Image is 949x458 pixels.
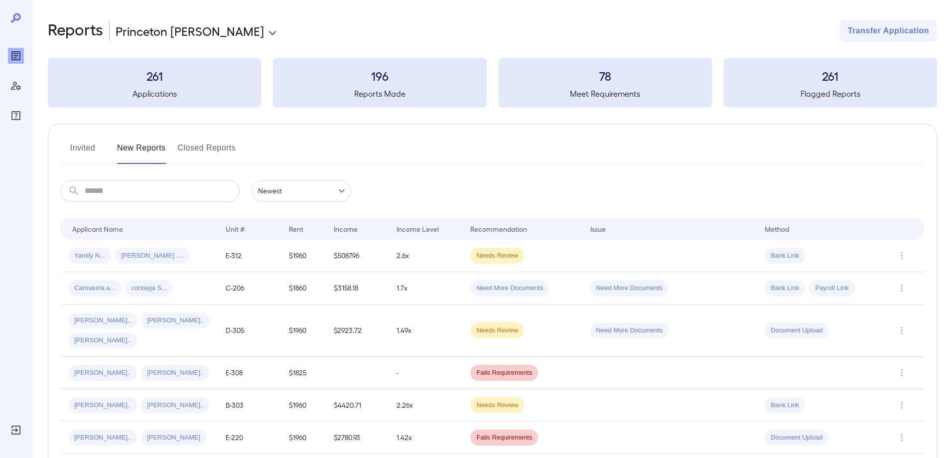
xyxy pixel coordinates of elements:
div: Recommendation [470,223,527,235]
h5: Meet Requirements [499,88,712,100]
button: Row Actions [894,248,910,264]
div: Rent [289,223,305,235]
span: [PERSON_NAME].. [68,401,137,410]
span: Bank Link [765,284,805,293]
h3: 196 [273,68,486,84]
div: Log Out [8,422,24,438]
span: Need More Documents [590,284,669,293]
span: [PERSON_NAME].. [68,433,137,443]
button: Row Actions [894,280,910,296]
td: $5087.96 [326,240,389,272]
h2: Reports [48,20,103,42]
span: [PERSON_NAME].. [68,316,137,325]
span: [PERSON_NAME].. [141,401,210,410]
h5: Reports Made [273,88,486,100]
div: Manage Users [8,78,24,94]
h3: 261 [48,68,261,84]
td: E-308 [218,357,281,389]
span: Yamily N... [68,251,111,261]
td: $3158.18 [326,272,389,305]
span: [PERSON_NAME] .... [115,251,189,261]
div: Unit # [226,223,245,235]
td: E-312 [218,240,281,272]
span: Fails Requirements [470,368,538,378]
button: Row Actions [894,322,910,338]
div: Applicant Name [72,223,123,235]
h5: Applications [48,88,261,100]
p: Princeton [PERSON_NAME] [116,23,264,39]
td: 1.49x [389,305,462,357]
span: Needs Review [470,251,524,261]
span: Need More Documents [590,326,669,335]
span: Fails Requirements [470,433,538,443]
div: Issue [590,223,606,235]
td: 1.7x [389,272,462,305]
td: 2.6x [389,240,462,272]
div: Newest [252,180,351,202]
td: B-303 [218,389,281,422]
td: 1.42x [389,422,462,454]
td: $2780.93 [326,422,389,454]
td: $1960 [281,422,326,454]
span: Carmauria a... [68,284,121,293]
span: Bank Link [765,401,805,410]
td: $1860 [281,272,326,305]
button: Closed Reports [178,140,236,164]
span: [PERSON_NAME].. [141,368,210,378]
button: Row Actions [894,365,910,381]
span: [PERSON_NAME].. [68,368,137,378]
td: 2.26x [389,389,462,422]
span: [PERSON_NAME].. [141,316,210,325]
span: contayja S... [125,284,173,293]
td: $1960 [281,389,326,422]
div: Method [765,223,789,235]
div: Income Level [397,223,439,235]
span: Document Upload [765,326,828,335]
button: Invited [60,140,105,164]
span: Need More Documents [470,284,549,293]
div: Income [334,223,358,235]
div: FAQ [8,108,24,124]
h3: 78 [499,68,712,84]
h5: Flagged Reports [724,88,937,100]
td: - [389,357,462,389]
h3: 261 [724,68,937,84]
span: Document Upload [765,433,828,443]
td: $2923.72 [326,305,389,357]
td: $1960 [281,240,326,272]
span: [PERSON_NAME] [141,433,206,443]
span: [PERSON_NAME].. [68,336,137,345]
button: Row Actions [894,430,910,446]
td: $1825 [281,357,326,389]
summary: 261Applications196Reports Made78Meet Requirements261Flagged Reports [48,58,937,108]
button: Row Actions [894,397,910,413]
td: C-206 [218,272,281,305]
td: $1960 [281,305,326,357]
div: Reports [8,48,24,64]
span: Bank Link [765,251,805,261]
span: Needs Review [470,326,524,335]
span: Payroll Link [809,284,854,293]
button: New Reports [117,140,166,164]
td: $4420.71 [326,389,389,422]
td: E-220 [218,422,281,454]
td: D-305 [218,305,281,357]
button: Transfer Application [840,20,937,42]
span: Needs Review [470,401,524,410]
